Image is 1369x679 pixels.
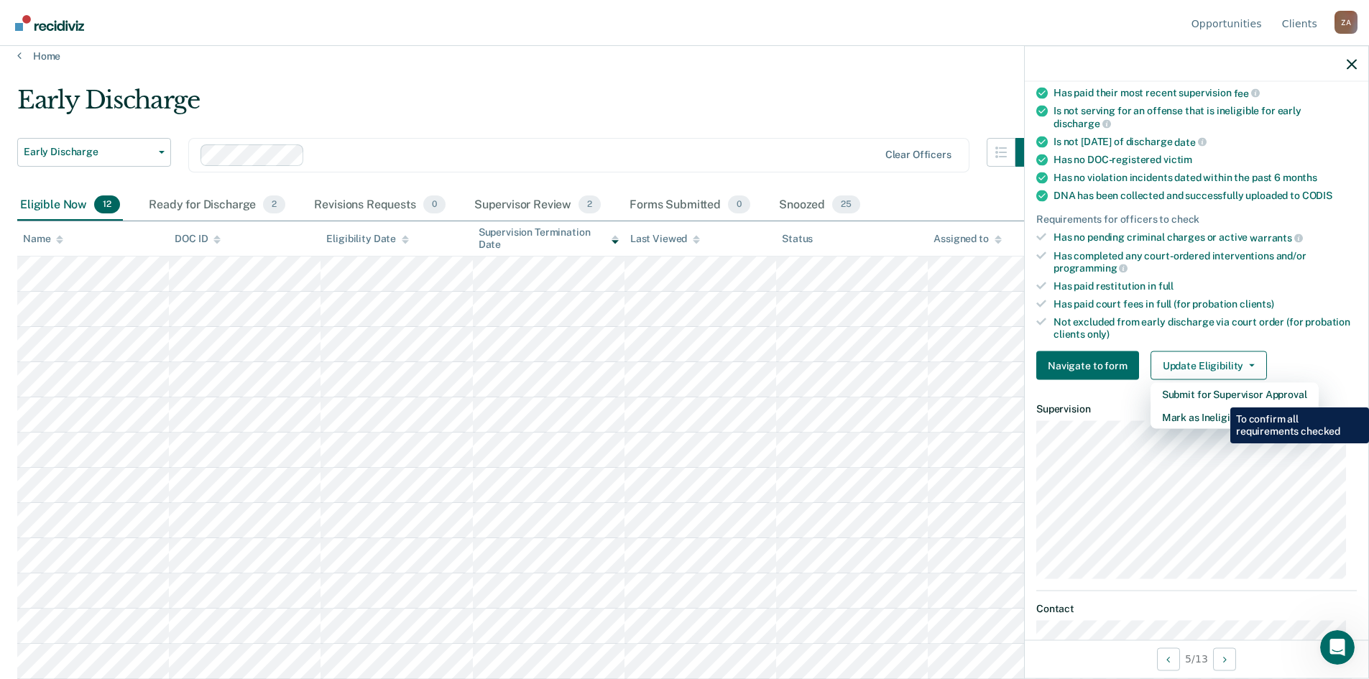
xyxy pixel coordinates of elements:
[263,195,285,214] span: 2
[1054,297,1357,310] div: Has paid court fees in full (for probation
[17,86,1044,126] div: Early Discharge
[1054,190,1357,202] div: DNA has been collected and successfully uploaded to
[1320,630,1355,665] iframe: Intercom live chat
[1054,172,1357,184] div: Has no violation incidents dated within the past 6
[423,195,446,214] span: 0
[1054,117,1111,129] span: discharge
[471,190,604,221] div: Supervisor Review
[1174,136,1206,147] span: date
[1335,11,1358,34] div: Z A
[326,233,409,245] div: Eligibility Date
[627,190,753,221] div: Forms Submitted
[479,226,619,251] div: Supervision Termination Date
[146,190,288,221] div: Ready for Discharge
[1054,262,1128,274] span: programming
[1054,86,1357,99] div: Has paid their most recent supervision
[1054,154,1357,166] div: Has no DOC-registered
[782,233,813,245] div: Status
[1163,154,1192,165] span: victim
[934,233,1001,245] div: Assigned to
[1151,383,1319,406] button: Submit for Supervisor Approval
[1036,213,1357,226] div: Requirements for officers to check
[630,233,700,245] div: Last Viewed
[1036,351,1139,380] button: Navigate to form
[579,195,601,214] span: 2
[1302,190,1332,201] span: CODIS
[175,233,221,245] div: DOC ID
[1213,647,1236,670] button: Next Opportunity
[1054,135,1357,148] div: Is not [DATE] of discharge
[1158,280,1174,292] span: full
[1054,105,1357,129] div: Is not serving for an offense that is ineligible for early
[17,50,1352,63] a: Home
[1240,297,1274,309] span: clients)
[1087,328,1110,339] span: only)
[1234,87,1260,98] span: fee
[1157,647,1180,670] button: Previous Opportunity
[1151,406,1319,429] button: Mark as Ineligible
[832,195,860,214] span: 25
[1054,315,1357,340] div: Not excluded from early discharge via court order (for probation clients
[1054,249,1357,274] div: Has completed any court-ordered interventions and/or
[94,195,120,214] span: 12
[17,190,123,221] div: Eligible Now
[23,233,63,245] div: Name
[1054,280,1357,292] div: Has paid restitution in
[1036,403,1357,415] dt: Supervision
[776,190,863,221] div: Snoozed
[15,15,84,31] img: Recidiviz
[1151,351,1267,380] button: Update Eligibility
[1250,231,1303,243] span: warrants
[1151,383,1319,429] div: Dropdown Menu
[24,146,153,158] span: Early Discharge
[1335,11,1358,34] button: Profile dropdown button
[1054,231,1357,244] div: Has no pending criminal charges or active
[1283,172,1317,183] span: months
[1025,639,1368,678] div: 5 / 13
[1036,351,1145,380] a: Navigate to form link
[311,190,448,221] div: Revisions Requests
[1036,602,1357,614] dt: Contact
[885,149,951,161] div: Clear officers
[728,195,750,214] span: 0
